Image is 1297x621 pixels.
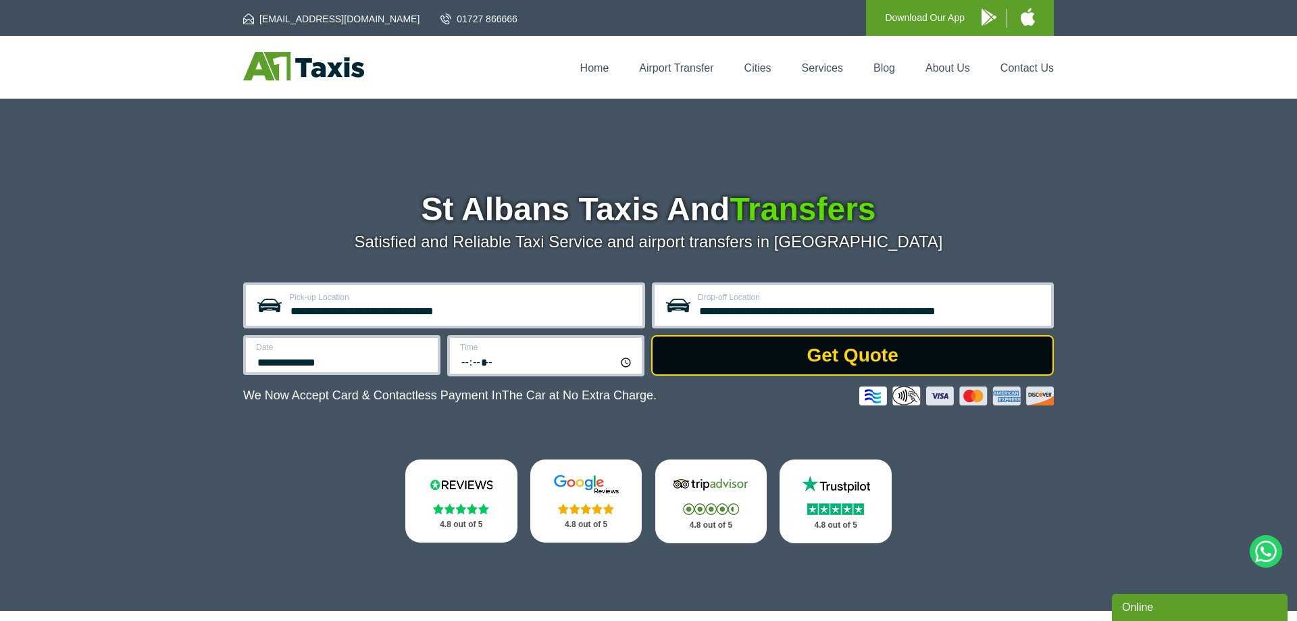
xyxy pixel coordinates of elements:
[744,62,771,74] a: Cities
[807,503,864,515] img: Stars
[433,503,489,514] img: Stars
[925,62,970,74] a: About Us
[289,293,634,301] label: Pick-up Location
[243,193,1054,226] h1: St Albans Taxis And
[421,474,502,495] img: Reviews.io
[885,9,965,26] p: Download Our App
[405,459,517,543] a: Reviews.io Stars 4.8 out of 5
[859,387,1054,405] img: Credit And Debit Cards
[1021,8,1035,26] img: A1 Taxis iPhone App
[730,191,875,227] span: Transfers
[460,343,634,351] label: Time
[655,459,767,543] a: Tripadvisor Stars 4.8 out of 5
[982,9,996,26] img: A1 Taxis Android App
[256,343,430,351] label: Date
[1112,591,1290,621] iframe: chat widget
[502,389,657,402] span: The Car at No Extra Charge.
[420,516,503,533] p: 4.8 out of 5
[546,474,627,495] img: Google
[243,389,657,403] p: We Now Accept Card & Contactless Payment In
[558,503,614,514] img: Stars
[794,517,877,534] p: 4.8 out of 5
[243,232,1054,251] p: Satisfied and Reliable Taxi Service and airport transfers in [GEOGRAPHIC_DATA]
[243,12,419,26] a: [EMAIL_ADDRESS][DOMAIN_NAME]
[639,62,713,74] a: Airport Transfer
[440,12,517,26] a: 01727 866666
[873,62,895,74] a: Blog
[683,503,739,515] img: Stars
[1000,62,1054,74] a: Contact Us
[530,459,642,543] a: Google Stars 4.8 out of 5
[670,474,751,495] img: Tripadvisor
[795,474,876,495] img: Trustpilot
[545,516,628,533] p: 4.8 out of 5
[243,52,364,80] img: A1 Taxis St Albans LTD
[651,335,1054,376] button: Get Quote
[802,62,843,74] a: Services
[698,293,1043,301] label: Drop-off Location
[580,62,609,74] a: Home
[670,517,753,534] p: 4.8 out of 5
[780,459,892,543] a: Trustpilot Stars 4.8 out of 5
